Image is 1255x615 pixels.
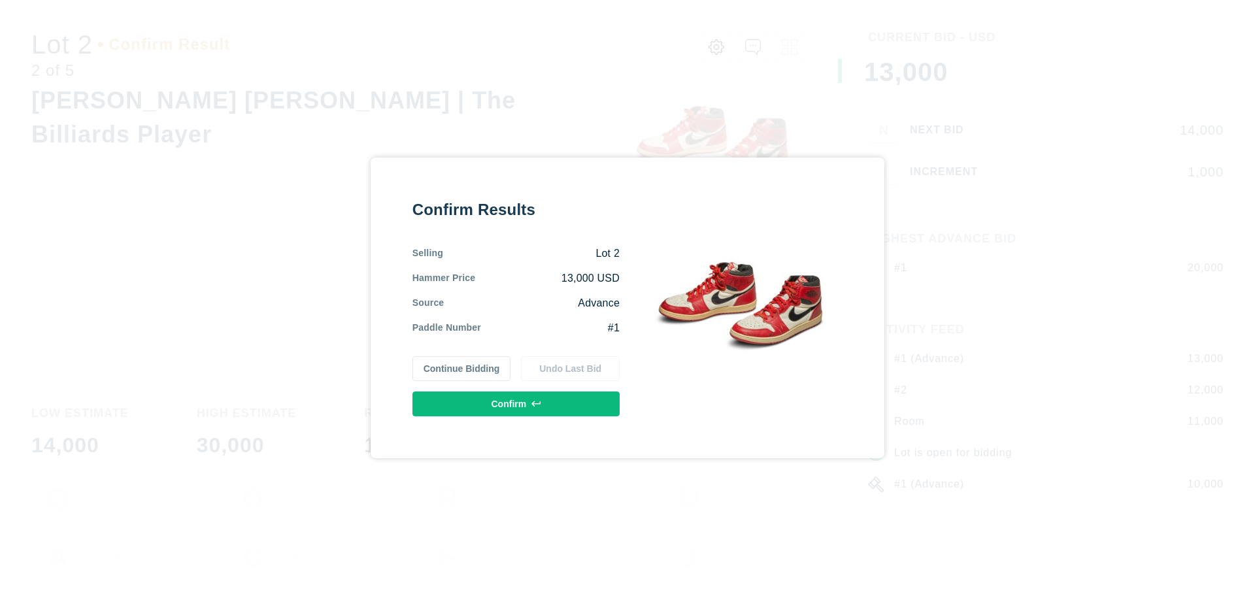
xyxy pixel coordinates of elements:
[412,246,443,261] div: Selling
[412,391,620,416] button: Confirm
[412,356,511,381] button: Continue Bidding
[412,296,444,310] div: Source
[412,271,476,286] div: Hammer Price
[412,199,620,220] div: Confirm Results
[481,321,620,335] div: #1
[412,321,481,335] div: Paddle Number
[443,246,620,261] div: Lot 2
[444,296,620,310] div: Advance
[521,356,620,381] button: Undo Last Bid
[475,271,620,286] div: 13,000 USD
